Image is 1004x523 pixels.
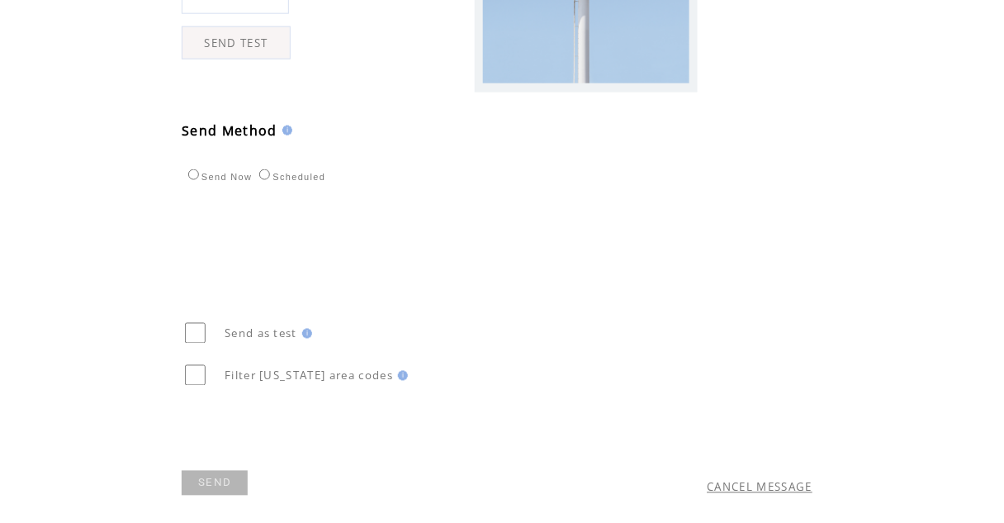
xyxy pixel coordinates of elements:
[277,126,292,136] img: help.gif
[225,326,297,341] span: Send as test
[184,172,252,182] label: Send Now
[188,169,199,180] input: Send Now
[225,368,393,383] span: Filter [US_STATE] area codes
[255,172,325,182] label: Scheduled
[393,371,408,381] img: help.gif
[182,471,248,496] a: SEND
[259,169,270,180] input: Scheduled
[182,121,277,140] span: Send Method
[297,329,312,339] img: help.gif
[182,26,291,59] a: SEND TEST
[708,480,813,495] a: CANCEL MESSAGE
